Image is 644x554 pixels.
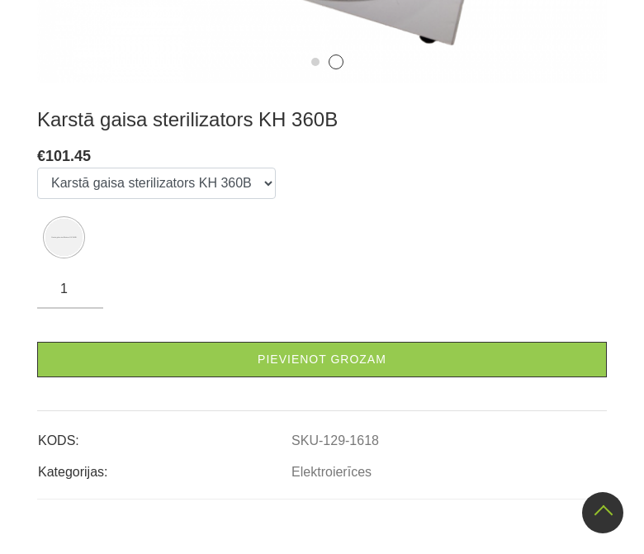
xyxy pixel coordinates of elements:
span: € [37,148,45,164]
span: 101.45 [45,148,91,164]
button: 1 of 2 [311,58,320,66]
button: 2 of 2 [329,54,343,69]
img: Karstā gaisa sterilizators KH 360B [45,219,83,256]
a: Elektroierīces [291,465,372,480]
h3: Karstā gaisa sterilizators KH 360B [37,107,607,132]
td: KODS: [37,419,291,451]
a: SKU-129-1618 [291,433,379,448]
a: Pievienot grozam [37,342,607,377]
td: Kategorijas: [37,451,291,482]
